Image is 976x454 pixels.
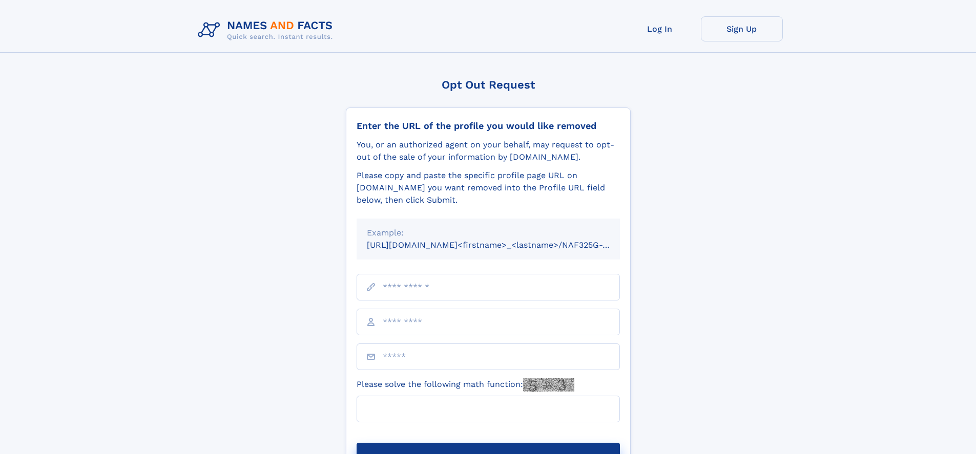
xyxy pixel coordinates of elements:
[346,78,631,91] div: Opt Out Request
[357,139,620,163] div: You, or an authorized agent on your behalf, may request to opt-out of the sale of your informatio...
[357,378,574,392] label: Please solve the following math function:
[357,169,620,206] div: Please copy and paste the specific profile page URL on [DOMAIN_NAME] you want removed into the Pr...
[367,227,610,239] div: Example:
[194,16,341,44] img: Logo Names and Facts
[619,16,701,41] a: Log In
[701,16,783,41] a: Sign Up
[357,120,620,132] div: Enter the URL of the profile you would like removed
[367,240,639,250] small: [URL][DOMAIN_NAME]<firstname>_<lastname>/NAF325G-xxxxxxxx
